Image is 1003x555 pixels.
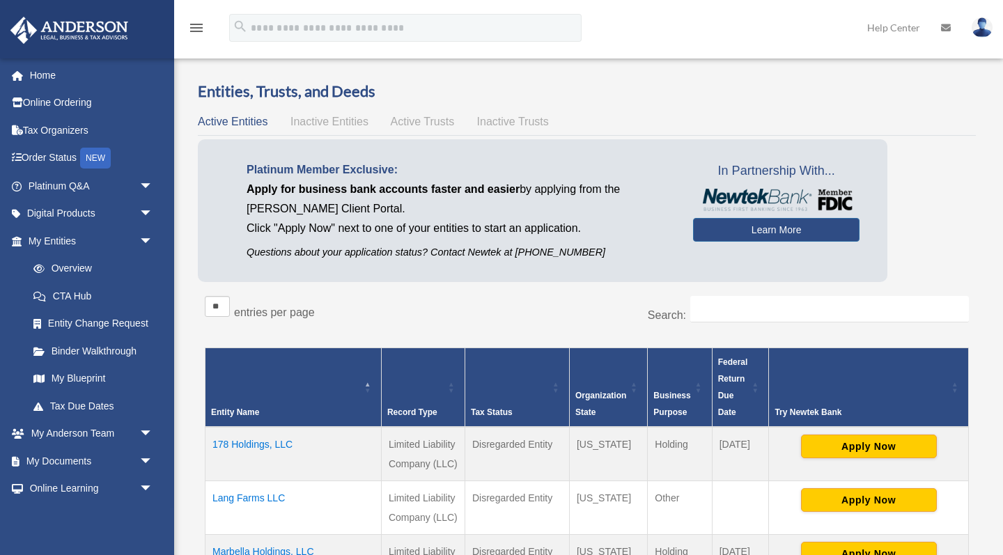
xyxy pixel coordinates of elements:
span: Federal Return Due Date [718,357,748,417]
th: Try Newtek Bank : Activate to sort [769,347,969,427]
a: Overview [20,255,160,283]
td: Disregarded Entity [465,480,569,534]
img: Anderson Advisors Platinum Portal [6,17,132,44]
a: Platinum Q&Aarrow_drop_down [10,172,174,200]
td: Lang Farms LLC [205,480,382,534]
a: Billingarrow_drop_down [10,502,174,530]
a: My Documentsarrow_drop_down [10,447,174,475]
label: Search: [648,309,686,321]
button: Apply Now [801,488,937,512]
span: arrow_drop_down [139,420,167,448]
span: Inactive Entities [290,116,368,127]
p: Click "Apply Now" next to one of your entities to start an application. [247,219,672,238]
label: entries per page [234,306,315,318]
td: [US_STATE] [569,427,647,481]
a: Home [10,61,174,89]
span: arrow_drop_down [139,172,167,201]
th: Record Type: Activate to sort [381,347,465,427]
span: Tax Status [471,407,513,417]
p: Platinum Member Exclusive: [247,160,672,180]
td: Holding [648,427,712,481]
span: arrow_drop_down [139,502,167,531]
span: arrow_drop_down [139,200,167,228]
th: Business Purpose: Activate to sort [648,347,712,427]
h3: Entities, Trusts, and Deeds [198,81,976,102]
span: Inactive Trusts [477,116,549,127]
span: In Partnership With... [693,160,860,182]
span: Record Type [387,407,437,417]
p: by applying from the [PERSON_NAME] Client Portal. [247,180,672,219]
a: My Anderson Teamarrow_drop_down [10,420,174,448]
span: Apply for business bank accounts faster and easier [247,183,520,195]
span: Organization State [575,391,626,417]
td: [DATE] [712,427,769,481]
p: Questions about your application status? Contact Newtek at [PHONE_NUMBER] [247,244,672,261]
span: Active Entities [198,116,267,127]
td: Other [648,480,712,534]
span: arrow_drop_down [139,447,167,476]
a: Binder Walkthrough [20,337,167,365]
div: NEW [80,148,111,169]
th: Tax Status: Activate to sort [465,347,569,427]
span: Active Trusts [391,116,455,127]
span: arrow_drop_down [139,475,167,503]
td: Limited Liability Company (LLC) [381,480,465,534]
img: NewtekBankLogoSM.png [700,189,853,211]
span: Business Purpose [653,391,690,417]
th: Organization State: Activate to sort [569,347,647,427]
td: [US_STATE] [569,480,647,534]
i: menu [188,19,205,36]
a: Learn More [693,218,860,242]
th: Entity Name: Activate to invert sorting [205,347,382,427]
span: arrow_drop_down [139,227,167,256]
td: Disregarded Entity [465,427,569,481]
td: Limited Liability Company (LLC) [381,427,465,481]
a: Online Ordering [10,89,174,117]
a: menu [188,24,205,36]
i: search [233,19,248,34]
a: Tax Due Dates [20,392,167,420]
a: My Entitiesarrow_drop_down [10,227,167,255]
a: My Blueprint [20,365,167,393]
span: Entity Name [211,407,259,417]
button: Apply Now [801,435,937,458]
a: Digital Productsarrow_drop_down [10,200,174,228]
a: CTA Hub [20,282,167,310]
th: Federal Return Due Date: Activate to sort [712,347,769,427]
a: Tax Organizers [10,116,174,144]
img: User Pic [972,17,993,38]
div: Try Newtek Bank [775,404,947,421]
a: Online Learningarrow_drop_down [10,475,174,503]
td: 178 Holdings, LLC [205,427,382,481]
a: Order StatusNEW [10,144,174,173]
a: Entity Change Request [20,310,167,338]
